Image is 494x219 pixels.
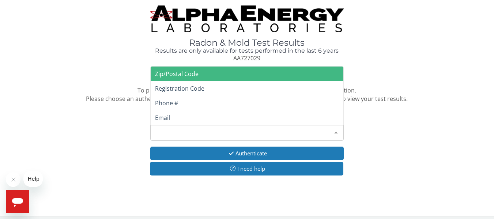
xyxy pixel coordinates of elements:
button: Authenticate [150,147,343,160]
button: I need help [150,162,343,175]
iframe: Close message [6,172,20,187]
span: Phone # [155,99,178,107]
iframe: Button to launch messaging window [6,190,29,213]
span: Registration Code [155,84,204,92]
span: Zip/Postal Code [155,70,199,78]
h4: Results are only available for tests performed in the last 6 years [150,48,343,54]
span: AA727029 [233,54,260,62]
span: To protect your confidential test results, we need to confirm some information. Please choose an ... [86,86,408,103]
img: TightCrop.jpg [150,5,343,32]
iframe: Message from company [23,171,43,187]
span: Email [155,114,170,122]
h1: Radon & Mold Test Results [150,38,343,48]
